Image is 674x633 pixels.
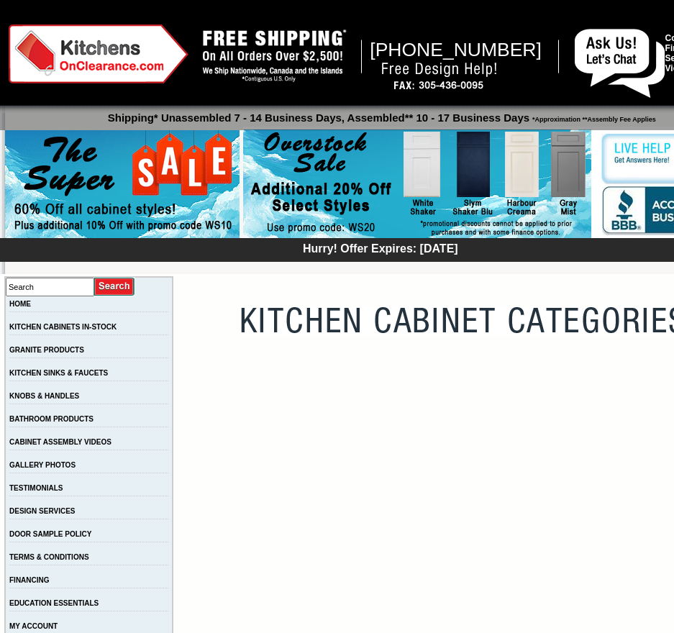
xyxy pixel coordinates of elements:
[9,484,63,492] a: TESTIMONIALS
[9,300,31,308] a: HOME
[9,530,91,538] a: DOOR SAMPLE POLICY
[9,438,111,446] a: CABINET ASSEMBLY VIDEOS
[9,461,76,469] a: GALLERY PHOTOS
[94,277,135,296] input: Submit
[9,392,79,400] a: KNOBS & HANDLES
[9,507,76,515] a: DESIGN SERVICES
[9,346,84,354] a: GRANITE PRODUCTS
[9,622,58,630] a: MY ACCOUNT
[9,576,50,584] a: FINANCING
[9,24,188,83] img: Kitchens on Clearance Logo
[9,369,108,377] a: KITCHEN SINKS & FAUCETS
[9,599,99,607] a: EDUCATION ESSENTIALS
[9,323,117,331] a: KITCHEN CABINETS IN-STOCK
[529,112,656,123] span: *Approximation **Assembly Fee Applies
[9,415,94,423] a: BATHROOM PRODUCTS
[370,39,542,60] span: [PHONE_NUMBER]
[9,553,89,561] a: TERMS & CONDITIONS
